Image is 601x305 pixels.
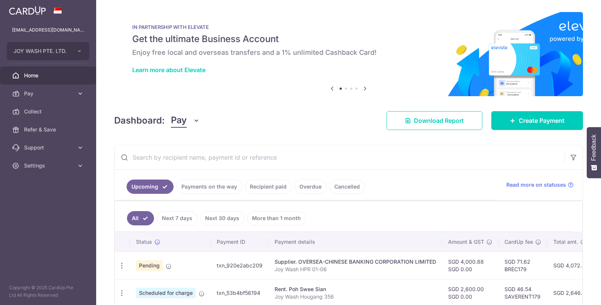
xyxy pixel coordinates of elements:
span: Settings [24,162,74,169]
span: Download Report [414,116,464,125]
p: [EMAIL_ADDRESS][DOMAIN_NAME] [12,26,84,34]
span: Collect [24,108,74,115]
a: Recipient paid [245,180,291,194]
th: Payment ID [211,232,269,252]
a: Next 30 days [200,211,244,225]
button: Feedback - Show survey [587,127,601,178]
a: Overdue [294,180,326,194]
button: JOY WASH PTE. LTD. [7,42,89,60]
a: Create Payment [491,111,583,130]
a: Cancelled [329,180,365,194]
a: Upcoming [127,180,174,194]
a: Read more on statuses [506,181,574,189]
span: Read more on statuses [506,181,566,189]
span: Amount & GST [448,238,484,246]
p: IN PARTNERSHIP WITH ELEVATE [132,24,565,30]
span: Pending [136,260,163,271]
input: Search by recipient name, payment id or reference [115,145,565,169]
span: Feedback [590,134,597,161]
span: Pay [171,113,187,128]
img: CardUp [9,6,46,15]
a: More than 1 month [247,211,306,225]
p: Joy Wash Hougang 356 [275,293,436,300]
button: Pay [171,113,200,128]
a: Payments on the way [177,180,242,194]
th: Payment details [269,232,442,252]
span: Home [24,72,74,79]
p: Joy Wash HPR 01-06 [275,266,436,273]
h5: Get the ultimate Business Account [132,33,565,45]
a: All [127,211,154,225]
a: Learn more about Elevate [132,66,205,74]
span: JOY WASH PTE. LTD. [14,47,69,55]
span: Scheduled for charge [136,288,196,298]
span: Pay [24,90,74,97]
a: Download Report [387,111,482,130]
a: Next 7 days [157,211,197,225]
span: Total amt. [553,238,578,246]
div: Rent. Poh Swee Sian [275,285,436,293]
img: Renovation banner [114,12,583,96]
td: SGD 4,072.50 [547,252,595,279]
td: txn_920e2abc209 [211,252,269,279]
span: CardUp fee [504,238,533,246]
td: SGD 71.62 BREC179 [498,252,547,279]
td: SGD 4,000.88 SGD 0.00 [442,252,498,279]
span: Status [136,238,152,246]
div: Supplier. OVERSEA-CHINESE BANKING CORPORATION LIMITED [275,258,436,266]
h6: Enjoy free local and overseas transfers and a 1% unlimited Cashback Card! [132,48,565,57]
span: Refer & Save [24,126,74,133]
span: Create Payment [519,116,565,125]
h4: Dashboard: [114,114,165,127]
span: Support [24,144,74,151]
